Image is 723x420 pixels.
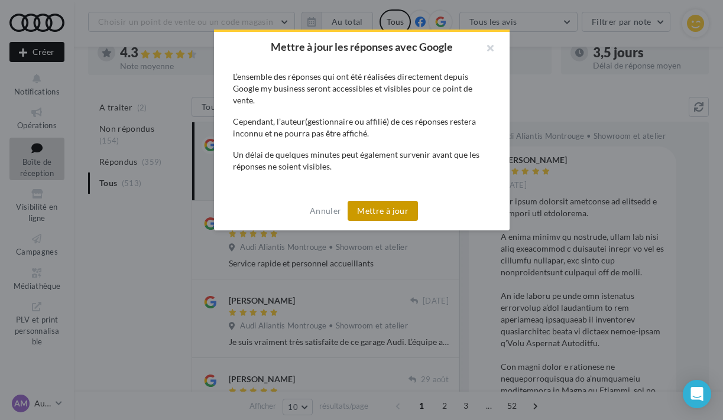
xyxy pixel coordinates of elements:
[233,41,491,52] h2: Mettre à jour les réponses avec Google
[683,380,711,408] div: Open Intercom Messenger
[233,116,491,139] div: Cependant, l’auteur(gestionnaire ou affilié) de ces réponses restera inconnu et ne pourra pas êtr...
[233,149,491,172] div: Un délai de quelques minutes peut également survenir avant que les réponses ne soient visibles.
[305,204,346,218] button: Annuler
[233,71,472,105] span: L’ensemble des réponses qui ont été réalisées directement depuis Google my business seront access...
[348,201,418,221] button: Mettre à jour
